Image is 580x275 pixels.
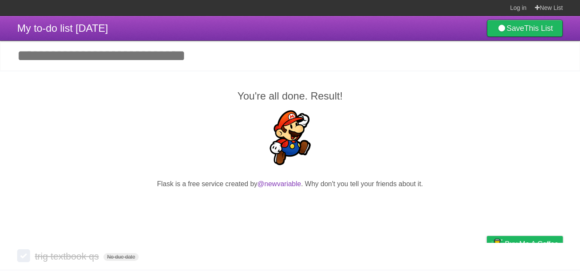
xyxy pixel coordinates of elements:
img: Super Mario [263,110,318,165]
span: My to-do list [DATE] [17,22,108,34]
a: Buy me a coffee [487,236,563,252]
a: SaveThis List [487,20,563,37]
span: Buy me a coffee [505,236,559,251]
p: Flask is a free service created by . Why don't you tell your friends about it. [17,179,563,189]
b: This List [524,24,553,33]
span: No due date [103,253,138,261]
a: @newvariable [258,180,301,187]
label: Done [17,249,30,262]
img: Buy me a coffee [491,236,503,251]
h2: You're all done. Result! [17,88,563,104]
iframe: X Post Button [275,200,306,212]
span: trig textbook qs [35,251,101,262]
